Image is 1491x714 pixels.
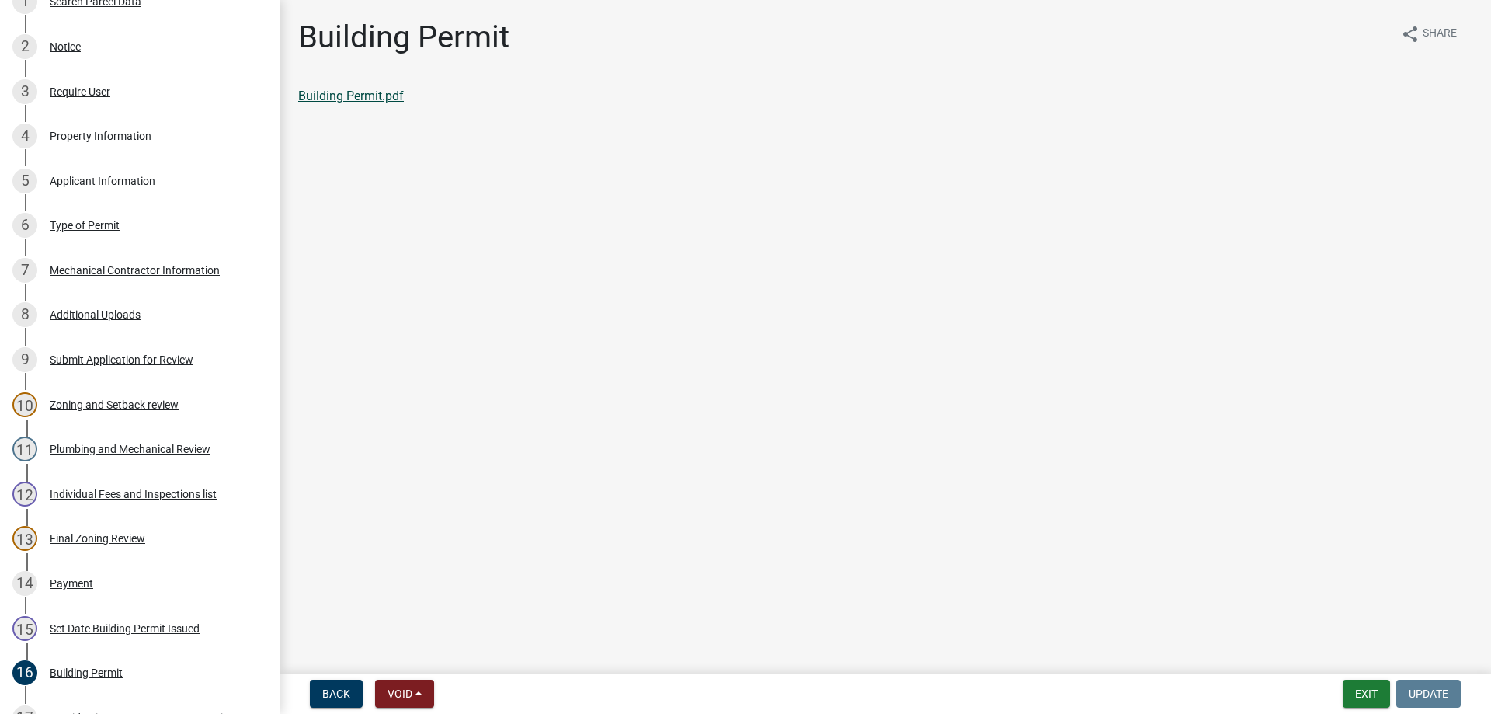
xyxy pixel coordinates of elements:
[1343,680,1390,708] button: Exit
[322,688,350,700] span: Back
[50,220,120,231] div: Type of Permit
[1388,19,1469,49] button: shareShare
[310,680,363,708] button: Back
[12,347,37,372] div: 9
[50,533,145,544] div: Final Zoning Review
[50,176,155,186] div: Applicant Information
[298,19,509,56] h1: Building Permit
[12,392,37,417] div: 10
[50,489,217,500] div: Individual Fees and Inspections list
[12,571,37,596] div: 14
[50,86,110,97] div: Require User
[50,131,151,141] div: Property Information
[375,680,434,708] button: Void
[1401,25,1420,44] i: share
[12,437,37,461] div: 11
[1396,680,1461,708] button: Update
[12,79,37,104] div: 3
[12,169,37,193] div: 5
[12,302,37,327] div: 8
[50,444,210,455] div: Plumbing and Mechanical Review
[50,354,193,365] div: Submit Application for Review
[12,660,37,685] div: 16
[50,309,141,320] div: Additional Uploads
[298,89,404,103] a: Building Permit.pdf
[50,578,93,589] div: Payment
[50,667,123,678] div: Building Permit
[12,616,37,641] div: 15
[12,34,37,59] div: 2
[50,623,200,634] div: Set Date Building Permit Issued
[12,526,37,551] div: 13
[50,41,81,52] div: Notice
[1409,688,1448,700] span: Update
[12,258,37,283] div: 7
[12,482,37,507] div: 12
[50,399,179,410] div: Zoning and Setback review
[388,688,412,700] span: Void
[50,265,220,276] div: Mechanical Contractor Information
[1423,25,1457,44] span: Share
[12,213,37,238] div: 6
[12,124,37,148] div: 4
